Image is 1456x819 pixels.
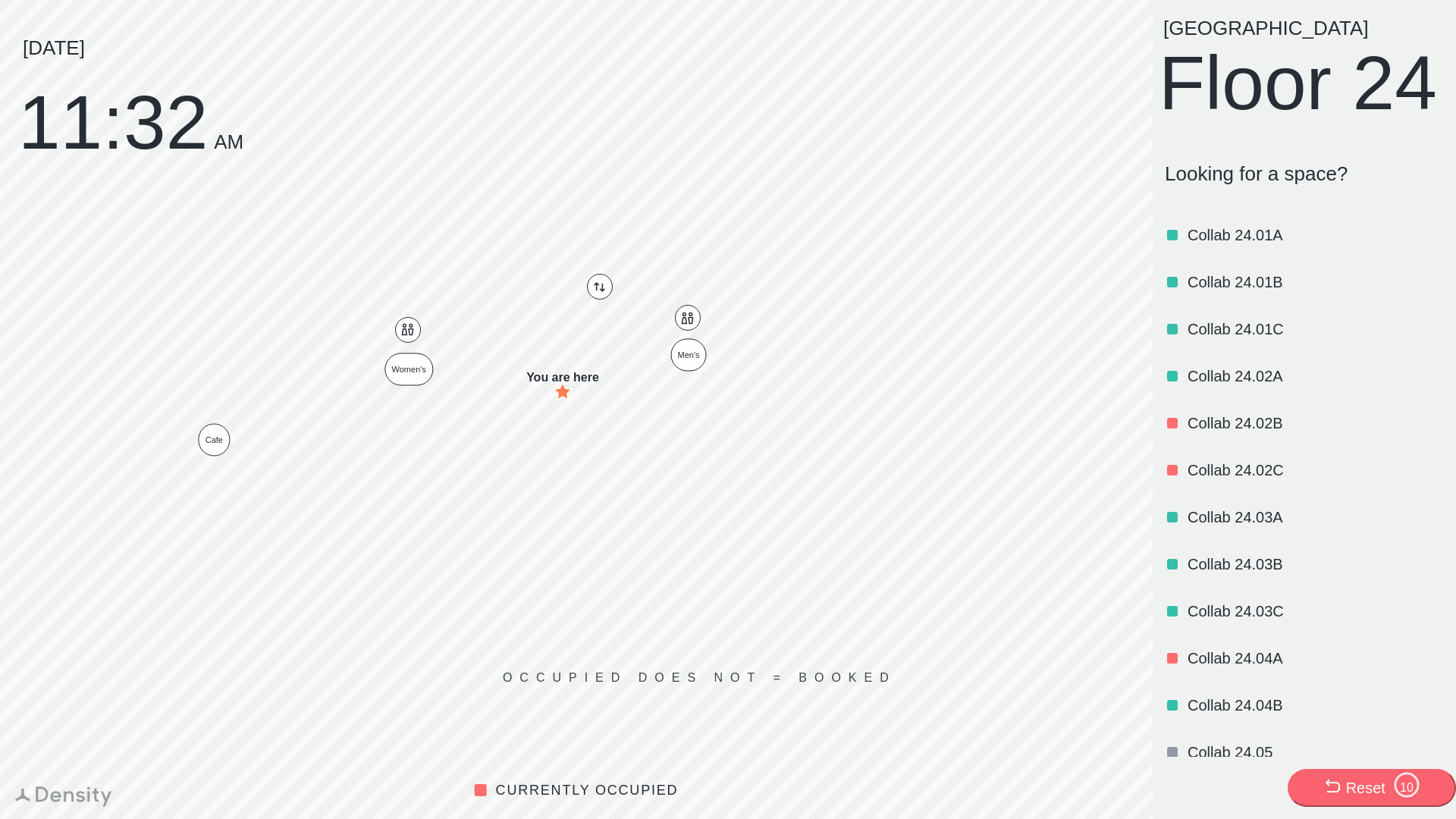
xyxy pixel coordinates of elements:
[1188,366,1441,387] p: Collab 24.02A
[1165,162,1444,186] p: Looking for a space?
[1393,781,1420,795] div: 10
[1188,413,1441,434] p: Collab 24.02B
[1346,777,1385,799] div: Reset
[1188,695,1441,716] p: Collab 24.04B
[1188,507,1441,528] p: Collab 24.03A
[1188,318,1441,340] p: Collab 24.01C
[1188,601,1441,622] p: Collab 24.03C
[1188,224,1441,246] p: Collab 24.01A
[1188,460,1441,481] p: Collab 24.02C
[1288,769,1456,807] button: Reset10
[1188,554,1441,575] p: Collab 24.03B
[1188,742,1441,763] p: Collab 24.05
[1188,648,1441,669] p: Collab 24.04A
[1188,271,1441,293] p: Collab 24.01B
